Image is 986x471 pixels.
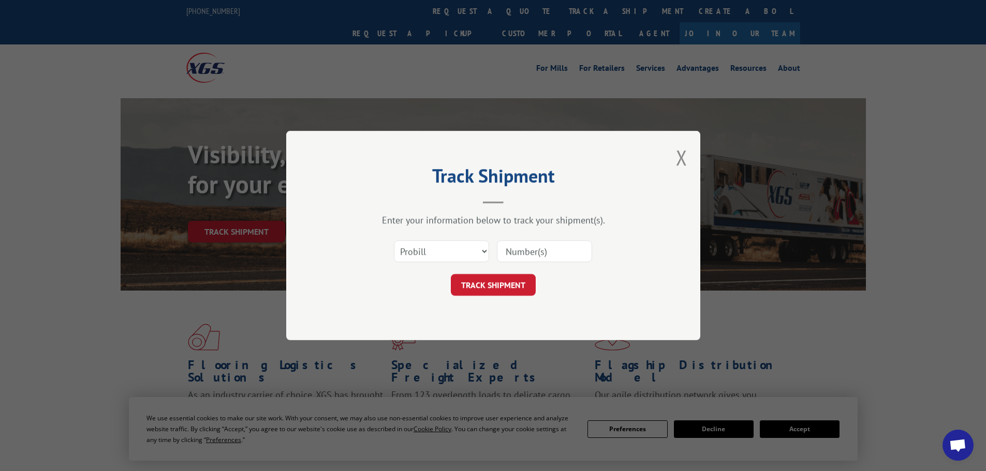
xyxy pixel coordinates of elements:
input: Number(s) [497,240,592,262]
h2: Track Shipment [338,169,649,188]
div: Enter your information below to track your shipment(s). [338,214,649,226]
div: Open chat [943,430,974,461]
button: TRACK SHIPMENT [451,274,536,296]
button: Close modal [676,144,687,171]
